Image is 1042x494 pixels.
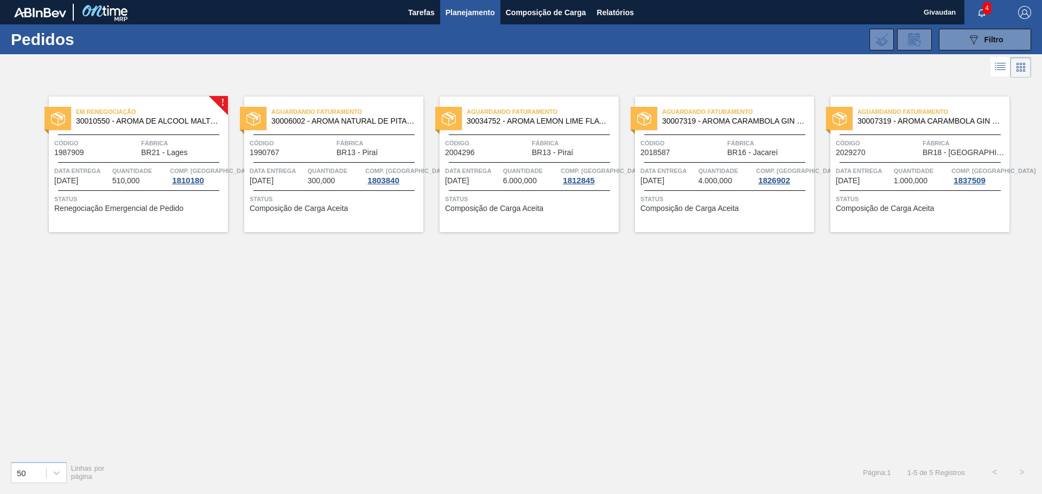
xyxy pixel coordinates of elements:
[894,165,949,176] span: Quantidade
[71,464,105,480] span: Linhas por página
[250,149,279,157] span: 1990767
[365,165,449,176] span: Comp. Carga
[637,112,651,126] img: status
[54,138,138,149] span: Código
[836,204,934,213] span: Composição de Carga Aceita
[951,165,1007,185] a: Comp. [GEOGRAPHIC_DATA]1837509
[445,138,529,149] span: Código
[445,177,469,185] span: 02/09/2025
[250,138,334,149] span: Código
[170,165,254,176] span: Comp. Carga
[446,6,495,19] span: Planejamento
[756,165,811,185] a: Comp. [GEOGRAPHIC_DATA]1826902
[54,194,225,204] span: Status
[467,106,619,117] span: Aguardando Faturamento
[54,177,78,185] span: 21/08/2025
[170,165,225,185] a: Comp. [GEOGRAPHIC_DATA]1810180
[662,106,814,117] span: Aguardando Faturamento
[532,138,616,149] span: Fábrica
[467,117,610,125] span: 30034752 - AROMA LEMON LIME FLAVOUR
[308,177,335,185] span: 300,000
[250,177,274,185] span: 02/09/2025
[939,29,1031,50] button: Filtro
[228,97,423,232] a: statusAguardando Faturamento30006002 - AROMA NATURAL DE PITAIA MIKESCódigo1990767FábricaBR13 - Pi...
[365,176,401,185] div: 1803840
[17,468,26,477] div: 50
[445,149,475,157] span: 2004296
[445,165,500,176] span: Data entrega
[857,106,1009,117] span: Aguardando Faturamento
[51,112,65,126] img: status
[503,177,537,185] span: 6.000,000
[640,165,696,176] span: Data entrega
[981,459,1008,486] button: <
[11,33,173,46] h1: Pedidos
[271,106,423,117] span: Aguardando Faturamento
[336,138,421,149] span: Fábrica
[640,149,670,157] span: 2018587
[442,112,456,126] img: status
[250,194,421,204] span: Status
[640,177,664,185] span: 08/09/2025
[990,57,1011,78] div: Visão em Lista
[408,6,435,19] span: Tarefas
[1018,6,1031,19] img: Logout
[756,176,792,185] div: 1826902
[836,165,891,176] span: Data entrega
[365,165,421,185] a: Comp. [GEOGRAPHIC_DATA]1803840
[894,177,927,185] span: 1.000,000
[597,6,634,19] span: Relatórios
[814,97,1009,232] a: statusAguardando Faturamento30007319 - AROMA CARAMBOLA GIN TONICCódigo2029270FábricaBR18 - [GEOGR...
[951,165,1035,176] span: Comp. Carga
[833,112,847,126] img: status
[336,149,378,157] span: BR13 - Piraí
[869,29,894,50] div: Importar Negociações dos Pedidos
[897,29,932,50] div: Solicitação de Revisão de Pedidos
[271,117,415,125] span: 30006002 - AROMA NATURAL DE PITAIA MIKES
[983,2,991,14] span: 4
[727,149,778,157] span: BR16 - Jacareí
[863,469,891,477] span: Página : 1
[54,204,183,213] span: Renegociação Emergencial de Pedido
[951,176,987,185] div: 1837509
[984,35,1003,44] span: Filtro
[561,176,596,185] div: 1812845
[964,5,999,20] button: Notificações
[54,165,110,176] span: Data entrega
[619,97,814,232] a: statusAguardando Faturamento30007319 - AROMA CARAMBOLA GIN TONICCódigo2018587FábricaBR16 - Jacare...
[445,194,616,204] span: Status
[445,204,543,213] span: Composição de Carga Aceita
[907,469,965,477] span: 1 - 5 de 5 Registros
[33,97,228,232] a: !statusEm renegociação30010550 - AROMA DE ALCOOL MALTE LH-066-507-0Código1987909FábricaBR21 - Lag...
[14,8,66,17] img: TNhmsLtSVTkK8tSr43FrP2fwEKptu5GPRR3wAAAABJRU5ErkJggg==
[561,165,616,185] a: Comp. [GEOGRAPHIC_DATA]1812845
[640,138,725,149] span: Código
[756,165,840,176] span: Comp. Carga
[112,177,140,185] span: 510,000
[141,138,225,149] span: Fábrica
[503,165,558,176] span: Quantidade
[923,149,1007,157] span: BR18 - Pernambuco
[1011,57,1031,78] div: Visão em Cards
[506,6,586,19] span: Composição de Carga
[112,165,168,176] span: Quantidade
[1008,459,1035,486] button: >
[698,177,732,185] span: 4.000,000
[836,138,920,149] span: Código
[727,138,811,149] span: Fábrica
[423,97,619,232] a: statusAguardando Faturamento30034752 - AROMA LEMON LIME FLAVOURCódigo2004296FábricaBR13 - PiraíDa...
[308,165,363,176] span: Quantidade
[141,149,188,157] span: BR21 - Lages
[857,117,1001,125] span: 30007319 - AROMA CARAMBOLA GIN TONIC
[836,194,1007,204] span: Status
[532,149,573,157] span: BR13 - Piraí
[250,204,348,213] span: Composição de Carga Aceita
[923,138,1007,149] span: Fábrica
[836,149,866,157] span: 2029270
[662,117,805,125] span: 30007319 - AROMA CARAMBOLA GIN TONIC
[76,106,228,117] span: Em renegociação
[246,112,260,126] img: status
[640,204,739,213] span: Composição de Carga Aceita
[561,165,645,176] span: Comp. Carga
[170,176,206,185] div: 1810180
